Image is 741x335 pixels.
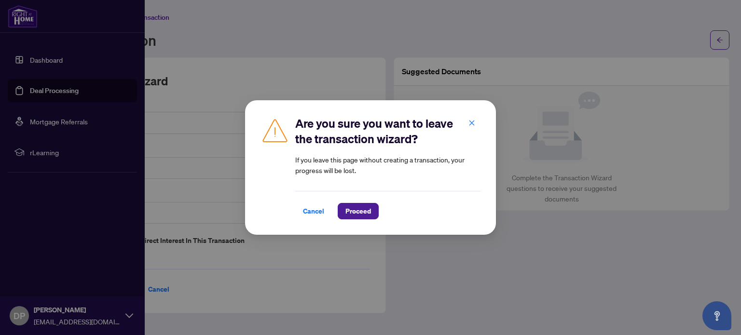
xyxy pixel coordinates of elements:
[338,203,379,219] button: Proceed
[295,203,332,219] button: Cancel
[303,203,324,219] span: Cancel
[295,154,480,175] article: If you leave this page without creating a transaction, your progress will be lost.
[345,203,371,219] span: Proceed
[702,301,731,330] button: Open asap
[468,120,475,126] span: close
[295,116,480,147] h2: Are you sure you want to leave the transaction wizard?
